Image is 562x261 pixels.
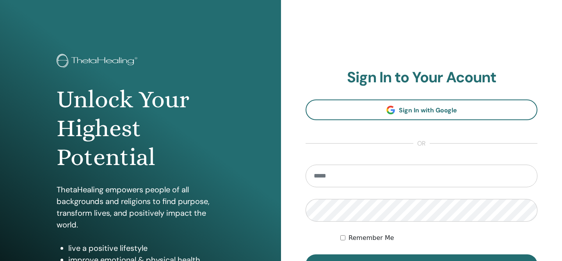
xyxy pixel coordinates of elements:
a: Sign In with Google [306,99,537,120]
li: live a positive lifestyle [68,242,224,254]
h2: Sign In to Your Acount [306,69,537,87]
label: Remember Me [349,233,394,243]
span: or [413,139,430,148]
h1: Unlock Your Highest Potential [57,85,224,172]
div: Keep me authenticated indefinitely or until I manually logout [340,233,537,243]
p: ThetaHealing empowers people of all backgrounds and religions to find purpose, transform lives, a... [57,184,224,231]
span: Sign In with Google [399,106,457,114]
